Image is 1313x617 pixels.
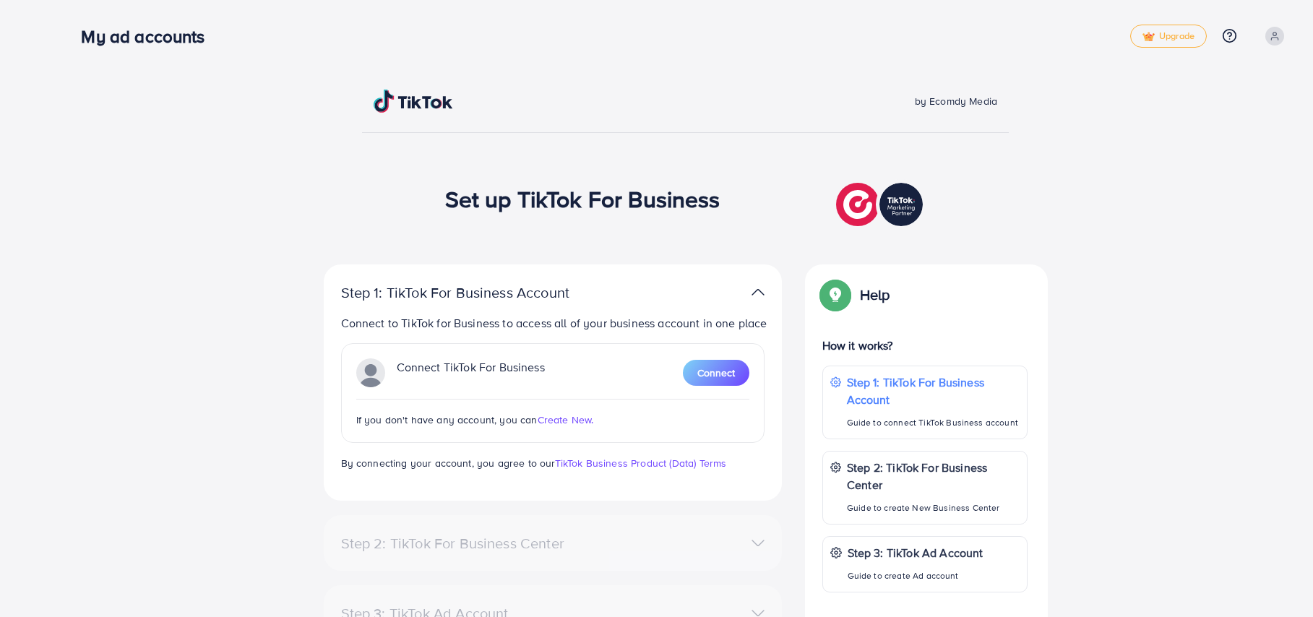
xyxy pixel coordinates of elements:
[341,284,616,301] p: Step 1: TikTok For Business Account
[538,413,594,427] span: Create New.
[822,337,1028,354] p: How it works?
[374,90,453,113] img: TikTok
[847,414,1020,431] p: Guide to connect TikTok Business account
[356,358,385,387] img: TikTok partner
[847,499,1020,517] p: Guide to create New Business Center
[341,454,765,472] p: By connecting your account, you agree to our
[847,374,1020,408] p: Step 1: TikTok For Business Account
[822,282,848,308] img: Popup guide
[397,358,545,387] p: Connect TikTok For Business
[341,314,770,332] p: Connect to TikTok for Business to access all of your business account in one place
[81,26,216,47] h3: My ad accounts
[445,185,720,212] h1: Set up TikTok For Business
[1142,32,1155,42] img: tick
[848,544,983,561] p: Step 3: TikTok Ad Account
[915,94,997,108] span: by Ecomdy Media
[847,459,1020,493] p: Step 2: TikTok For Business Center
[1142,31,1194,42] span: Upgrade
[697,366,735,380] span: Connect
[860,286,890,303] p: Help
[1130,25,1207,48] a: tickUpgrade
[555,456,727,470] a: TikTok Business Product (Data) Terms
[836,179,926,230] img: TikTok partner
[752,282,765,303] img: TikTok partner
[848,567,983,584] p: Guide to create Ad account
[683,360,749,386] button: Connect
[356,413,538,427] span: If you don't have any account, you can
